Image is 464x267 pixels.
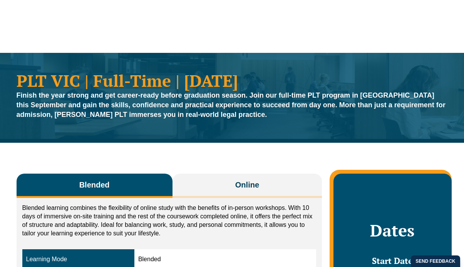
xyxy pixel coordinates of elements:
div: Blended [138,255,312,264]
div: Learning Mode [26,255,131,264]
h1: PLT VIC | Full-Time | [DATE] [17,72,448,89]
span: Start Date [372,255,413,266]
h2: Dates [341,221,444,240]
p: Blended learning combines the flexibility of online study with the benefits of in-person workshop... [22,204,317,238]
strong: Finish the year strong and get career-ready before graduation season. Join our full-time PLT prog... [17,91,446,118]
span: Online [235,179,259,190]
span: Blended [79,179,110,190]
